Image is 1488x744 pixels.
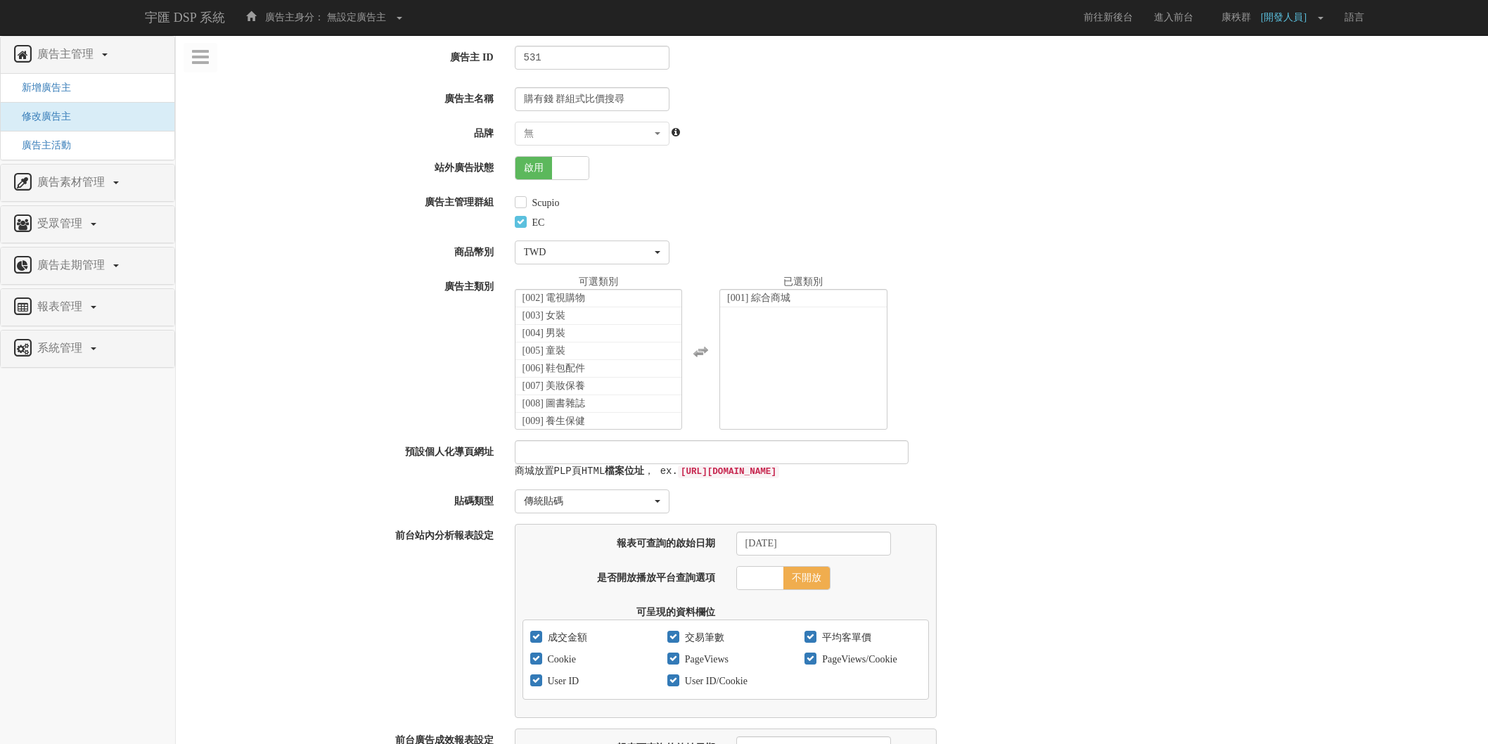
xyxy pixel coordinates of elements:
span: 康秩群 [1214,12,1258,23]
span: 受眾管理 [34,217,89,229]
span: 停用 [588,157,624,179]
span: [007] 美妝保養 [522,380,586,391]
label: 前台站內分析報表設定 [176,524,504,543]
label: 廣告主 ID [176,46,504,65]
span: [開發人員] [1261,12,1314,23]
strong: 檔案位址 [605,466,644,477]
div: 傳統貼碼 [524,494,652,508]
label: 貼碼類型 [176,489,504,508]
label: 廣告主管理群組 [176,191,504,210]
label: 報表可查詢的啟始日期 [512,532,726,551]
label: 平均客單價 [819,631,871,645]
label: 廣告主類別 [176,275,504,294]
div: 無 [524,127,652,141]
span: 廣告主管理 [34,48,101,60]
span: [003] 女裝 [522,310,566,321]
span: [008] 圖書雜誌 [522,398,586,409]
label: 成交金額 [544,631,587,645]
a: 受眾管理 [11,213,164,236]
pre: 531 [515,46,669,70]
label: Scupio [529,196,560,210]
button: 無 [515,122,669,146]
label: PageViews/Cookie [819,653,897,667]
span: 啟用 [515,157,552,179]
span: 報表管理 [34,300,89,312]
samp: 商城放置PLP頁HTML ， ex. [515,466,779,477]
label: Cookie [544,653,576,667]
span: [001] 綜合商城 [727,293,790,303]
span: 不開放 [783,567,829,589]
a: 報表管理 [11,296,164,319]
label: 交易筆數 [681,631,724,645]
label: 預設個人化導頁網址 [176,440,504,459]
label: 商品幣別 [176,240,504,259]
label: 可呈現的資料欄位 [512,601,726,620]
a: 修改廣告主 [11,111,71,122]
span: 廣告走期管理 [34,259,112,271]
label: 是否開放播放平台查詢選項 [512,566,726,585]
div: TWD [524,245,652,259]
label: EC [529,216,545,230]
label: 品牌 [176,122,504,141]
span: [006] 鞋包配件 [522,363,586,373]
label: User ID [544,674,579,688]
a: 廣告素材管理 [11,172,164,194]
span: [002] 電視購物 [522,293,586,303]
span: 廣告素材管理 [34,176,112,188]
label: 廣告主名稱 [176,87,504,106]
a: 系統管理 [11,338,164,360]
div: 已選類別 [719,275,887,289]
span: 廣告主身分： [265,12,324,23]
span: [004] 男裝 [522,328,566,338]
label: User ID/Cookie [681,674,748,688]
span: 系統管理 [34,342,89,354]
a: 廣告主活動 [11,140,71,150]
button: TWD [515,240,669,264]
span: 無設定廣告主 [327,12,386,23]
span: [005] 童裝 [522,345,566,356]
label: 站外廣告狀態 [176,156,504,175]
a: 廣告主管理 [11,44,164,66]
button: 傳統貼碼 [515,489,669,513]
a: 新增廣告主 [11,82,71,93]
code: [URL][DOMAIN_NAME] [678,466,779,478]
div: 可選類別 [515,275,683,289]
span: [009] 養生保健 [522,416,586,426]
label: PageViews [681,653,729,667]
a: 廣告走期管理 [11,255,164,277]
